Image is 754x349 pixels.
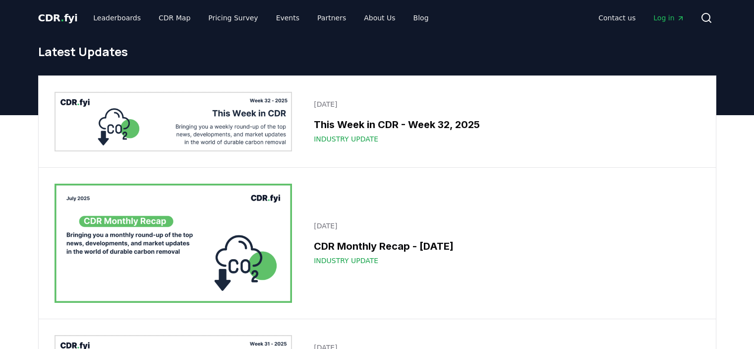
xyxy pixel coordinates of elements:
h3: CDR Monthly Recap - [DATE] [314,239,694,254]
img: This Week in CDR - Week 32, 2025 blog post image [55,92,292,151]
a: Events [268,9,307,27]
a: Partners [309,9,354,27]
a: CDR Map [151,9,198,27]
a: About Us [356,9,403,27]
span: CDR fyi [38,12,78,24]
span: Industry Update [314,256,378,266]
nav: Main [590,9,692,27]
a: CDR.fyi [38,11,78,25]
a: [DATE]This Week in CDR - Week 32, 2025Industry Update [308,93,699,150]
img: CDR Monthly Recap - July 2025 blog post image [55,184,292,303]
a: Contact us [590,9,643,27]
span: . [60,12,64,24]
h1: Latest Updates [38,44,716,60]
a: Leaderboards [85,9,149,27]
span: Industry Update [314,134,378,144]
a: Pricing Survey [200,9,266,27]
h3: This Week in CDR - Week 32, 2025 [314,117,694,132]
nav: Main [85,9,436,27]
p: [DATE] [314,99,694,109]
a: Log in [645,9,692,27]
p: [DATE] [314,221,694,231]
a: [DATE]CDR Monthly Recap - [DATE]Industry Update [308,215,699,272]
span: Log in [653,13,684,23]
a: Blog [406,9,437,27]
